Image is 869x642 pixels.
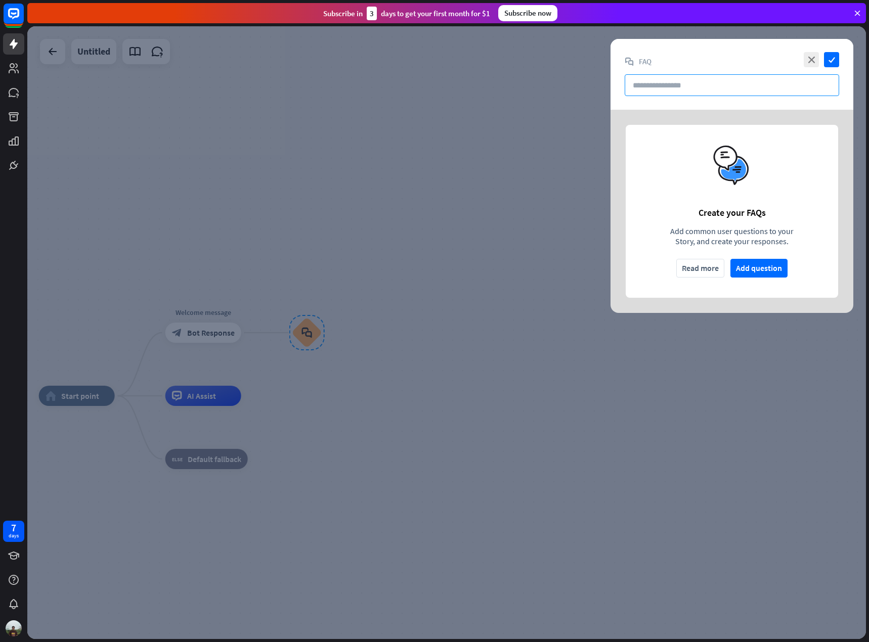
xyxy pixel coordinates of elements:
[666,226,798,246] div: Add common user questions to your Story, and create your responses.
[730,259,788,278] button: Add question
[699,207,766,218] div: Create your FAQs
[824,52,839,67] i: check
[3,521,24,542] a: 7 days
[367,7,377,20] div: 3
[9,532,19,539] div: days
[804,52,819,67] i: close
[639,57,651,66] span: FAQ
[682,259,719,277] div: Read more
[708,141,756,189] img: 8f686ec102188292ebd2.png
[625,57,634,66] i: block_faq
[8,4,38,34] button: Open LiveChat chat widget
[323,7,490,20] div: Subscribe in days to get your first month for $1
[676,259,724,278] button: Read more
[498,5,557,21] div: Subscribe now
[11,523,16,532] div: 7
